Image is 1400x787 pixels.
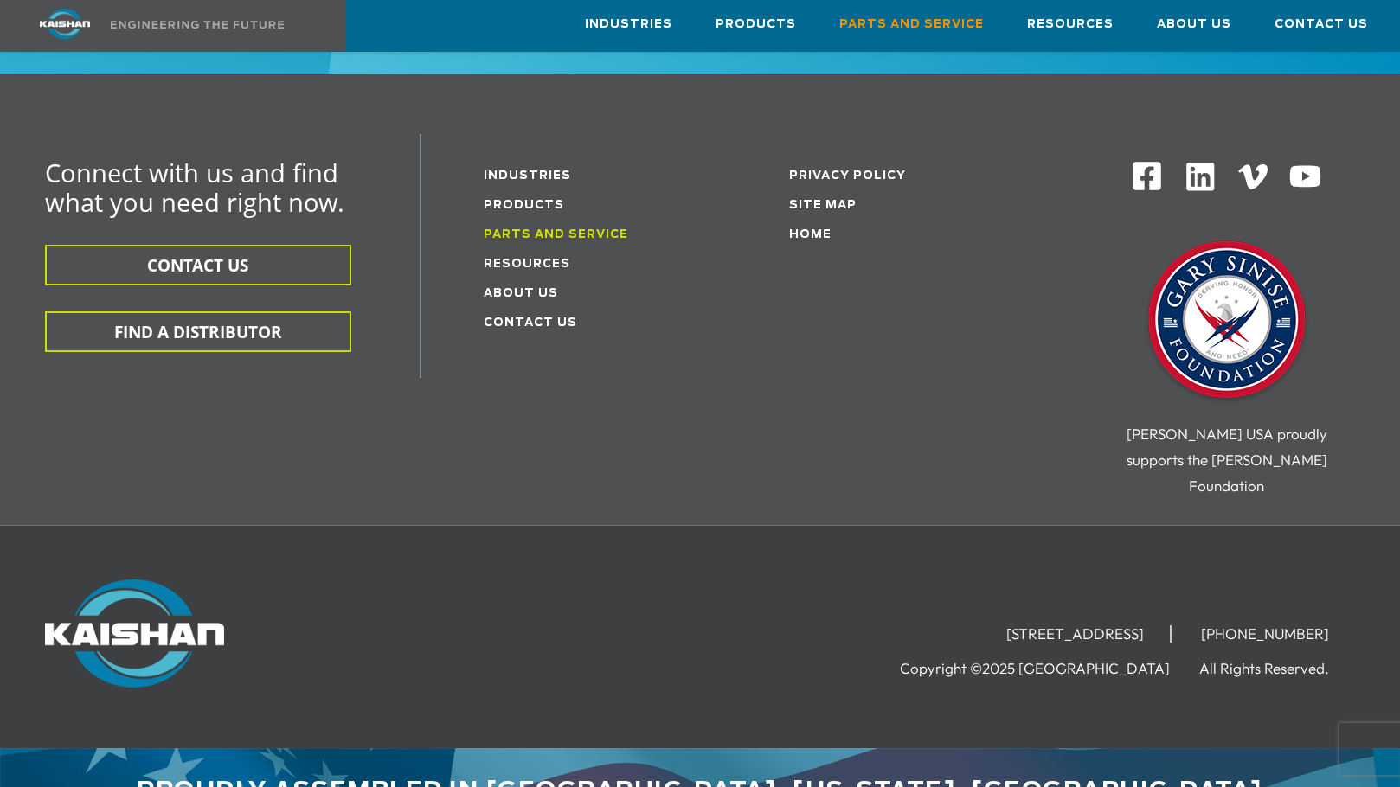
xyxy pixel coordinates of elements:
a: About Us [1157,1,1231,48]
span: Parts and Service [839,15,984,35]
span: [PERSON_NAME] USA proudly supports the [PERSON_NAME] Foundation [1127,425,1327,495]
a: About Us [484,288,558,299]
img: Vimeo [1238,164,1268,189]
a: Resources [1027,1,1114,48]
button: CONTACT US [45,245,351,285]
li: Copyright ©2025 [GEOGRAPHIC_DATA] [900,660,1196,677]
span: Products [716,15,796,35]
img: Linkedin [1184,160,1217,194]
span: Industries [585,15,672,35]
a: Industries [484,170,571,182]
a: Site Map [789,200,857,211]
img: Youtube [1288,160,1322,194]
img: Kaishan [45,579,224,688]
a: Products [716,1,796,48]
a: Home [789,229,832,240]
span: Resources [1027,15,1114,35]
img: Facebook [1131,160,1163,192]
li: All Rights Reserved. [1199,660,1355,677]
li: [STREET_ADDRESS] [980,625,1172,643]
li: [PHONE_NUMBER] [1175,625,1355,643]
a: Parts and Service [839,1,984,48]
a: Resources [484,259,570,270]
img: Engineering the future [111,21,284,29]
img: Gary Sinise Foundation [1140,235,1313,408]
a: Parts and service [484,229,628,240]
span: Connect with us and find what you need right now. [45,156,344,219]
a: Industries [585,1,672,48]
a: Contact Us [1275,1,1368,48]
span: About Us [1157,15,1231,35]
button: FIND A DISTRIBUTOR [45,311,351,352]
a: Privacy Policy [789,170,906,182]
a: Products [484,200,564,211]
span: Contact Us [1275,15,1368,35]
a: Contact Us [484,317,577,329]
